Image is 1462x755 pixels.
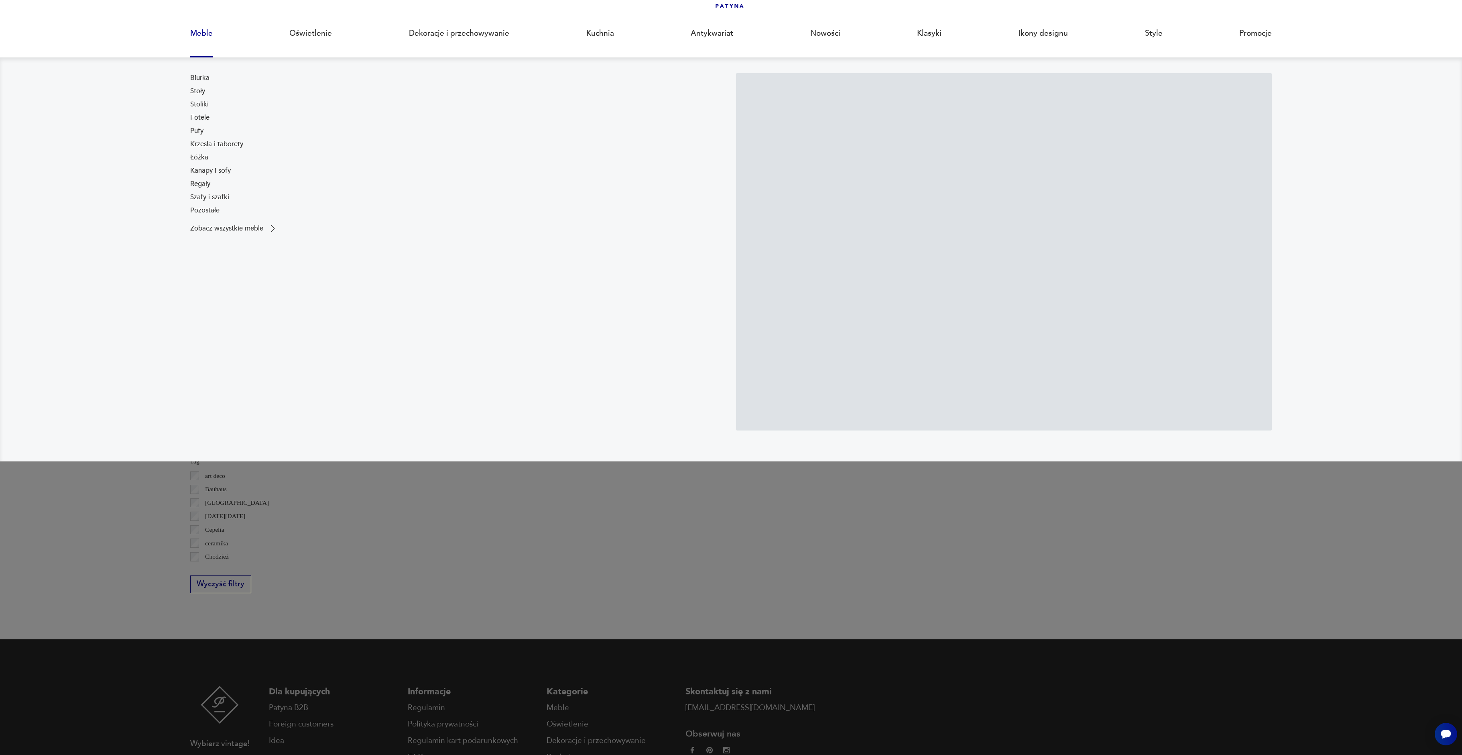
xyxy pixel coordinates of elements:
[1435,723,1457,745] iframe: Smartsupp widget button
[917,15,941,52] a: Klasyki
[190,126,203,136] a: Pufy
[1019,15,1068,52] a: Ikony designu
[190,225,263,232] p: Zobacz wszystkie meble
[190,153,208,162] a: Łóżka
[190,100,209,109] a: Stoliki
[409,15,509,52] a: Dekoracje i przechowywanie
[190,179,210,189] a: Regały
[810,15,840,52] a: Nowości
[190,86,205,96] a: Stoły
[190,166,231,175] a: Kanapy i sofy
[691,15,733,52] a: Antykwariat
[190,224,278,233] a: Zobacz wszystkie meble
[190,139,243,149] a: Krzesła i taborety
[1145,15,1163,52] a: Style
[190,113,209,122] a: Fotele
[1239,15,1272,52] a: Promocje
[190,206,220,215] a: Pozostałe
[190,192,229,202] a: Szafy i szafki
[289,15,332,52] a: Oświetlenie
[190,15,213,52] a: Meble
[586,15,614,52] a: Kuchnia
[190,73,209,83] a: Biurka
